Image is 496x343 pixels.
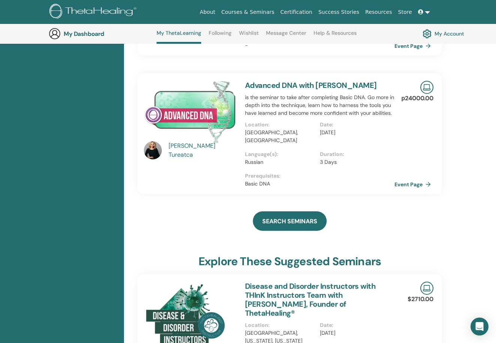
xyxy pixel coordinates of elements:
p: р24000.00 [401,94,433,103]
p: Location : [245,121,315,129]
a: Success Stories [315,5,362,19]
img: logo.png [49,4,139,21]
p: Duration : [320,150,390,158]
p: [DATE] [320,329,390,337]
h3: explore these suggested seminars [199,255,381,268]
a: Event Page [394,40,434,52]
a: Disease and Disorder Instructors with THInK Instructors Team with [PERSON_NAME], Founder of Theta... [245,281,375,318]
p: Basic DNA [245,180,394,188]
p: Date : [320,321,390,329]
a: SEARCH SEMINARS [253,211,327,231]
h3: My Dashboard [64,30,139,37]
p: $2710.00 [408,295,433,304]
img: Live Online Seminar [420,81,433,94]
a: Certification [277,5,315,19]
a: Help & Resources [314,30,357,42]
img: generic-user-icon.jpg [49,28,61,40]
a: Following [209,30,232,42]
a: Resources [362,5,395,19]
a: My ThetaLearning [157,30,201,44]
div: Open Intercom Messenger [471,318,489,336]
span: SEARCH SEMINARS [262,217,317,225]
p: [DATE] [320,129,390,137]
a: Store [395,5,415,19]
p: - [245,42,394,49]
img: Advanced DNA [144,81,236,144]
img: cog.svg [423,27,432,40]
a: Message Center [266,30,306,42]
a: Advanced DNA with [PERSON_NAME] [245,80,376,90]
p: [GEOGRAPHIC_DATA], [GEOGRAPHIC_DATA] [245,129,315,144]
a: Wishlist [239,30,259,42]
p: Date : [320,121,390,129]
a: [PERSON_NAME] Tureatca [169,141,238,159]
p: Language(s) : [245,150,315,158]
a: Courses & Seminars [218,5,278,19]
a: Event Page [394,179,434,190]
img: Live Online Seminar [420,282,433,295]
p: Location : [245,321,315,329]
a: My Account [423,27,464,40]
a: About [197,5,218,19]
p: is the seminar to take after completing Basic DNA. Go more in depth into the technique, learn how... [245,94,394,117]
img: default.jpg [144,141,162,159]
p: Prerequisites : [245,172,394,180]
p: 3 Days [320,158,390,166]
p: Russian [245,158,315,166]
